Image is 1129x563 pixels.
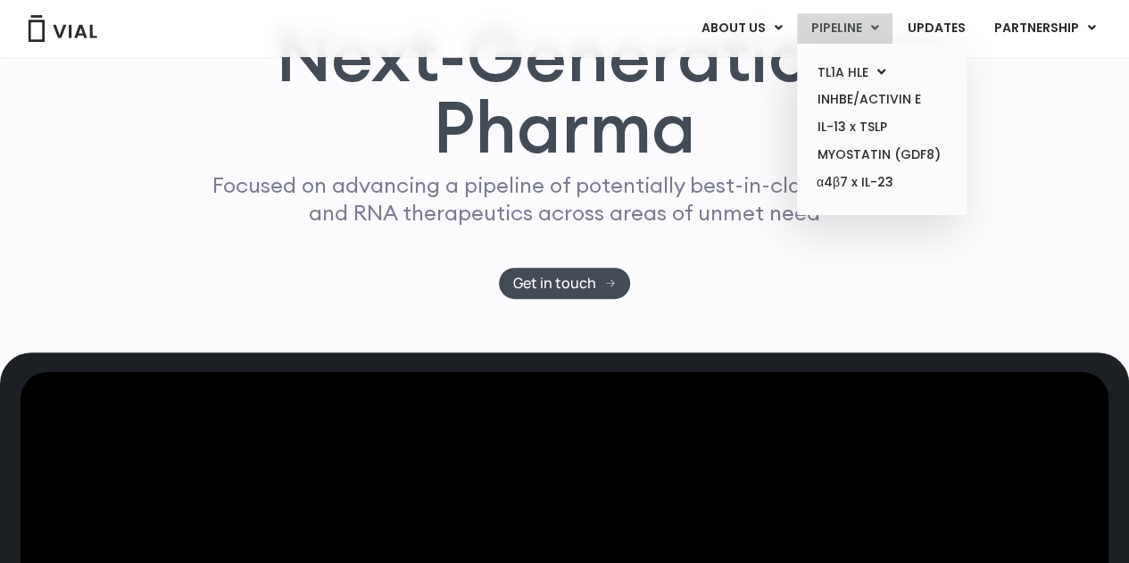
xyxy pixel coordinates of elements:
a: INHBE/ACTIVIN E [803,86,959,113]
img: Vial Logo [27,15,98,42]
a: ABOUT USMenu Toggle [687,13,796,44]
a: α4β7 x IL-23 [803,169,959,197]
a: PIPELINEMenu Toggle [797,13,892,44]
a: TL1A HLEMenu Toggle [803,59,959,87]
p: Focused on advancing a pipeline of potentially best-in-class biologics and RNA therapeutics acros... [205,171,925,227]
a: Get in touch [499,268,630,299]
a: IL-13 x TSLP [803,113,959,141]
a: UPDATES [893,13,979,44]
span: Get in touch [513,277,596,290]
h1: Next-Generation Pharma [178,20,951,162]
a: PARTNERSHIPMenu Toggle [980,13,1110,44]
a: MYOSTATIN (GDF8) [803,141,959,169]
